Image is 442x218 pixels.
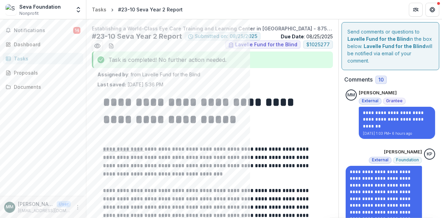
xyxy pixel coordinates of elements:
div: Proposals [14,69,78,76]
button: Open entity switcher [74,3,83,17]
p: : from Lavelle Fund for the Blind [97,71,327,78]
span: Submitted on: 08/25/2025 [195,34,257,39]
div: Tasks [92,6,106,13]
span: External [372,158,388,162]
span: External [362,98,378,103]
button: More [74,203,82,211]
p: [DATE] 5:36 PM [97,81,163,88]
a: Tasks [3,53,83,64]
strong: Last saved: [97,82,126,87]
button: download-word-button [106,40,117,51]
img: Seva Foundation [6,4,17,15]
strong: Lavelle Fund for the Blind [364,43,425,49]
div: Margo Mays [6,205,13,209]
span: Grantee [386,98,403,103]
div: Seva Foundation [19,3,61,10]
h2: Comments [344,76,373,83]
strong: Due Date [281,34,304,39]
button: Preview 0f5e9aed-bc7e-4fb1-b3cf-32ca6814624f.pdf [92,40,103,51]
span: Nonprofit [19,10,39,17]
span: 10 [378,77,384,83]
div: Send comments or questions to in the box below. will be notified via email of your comment. [342,22,439,70]
button: Partners [409,3,423,17]
p: User [57,201,71,207]
a: Tasks [89,4,109,15]
div: Task is completed! No further action needed. [92,51,333,68]
strong: Lavelle Fund for the Blind [347,36,409,42]
p: [PERSON_NAME] [384,149,422,155]
p: [PERSON_NAME] [18,200,54,208]
p: [PERSON_NAME] [359,89,397,96]
p: [DATE] 1:03 PM • 6 hours ago [363,131,431,136]
div: #23-10 Seva Year 2 Report [118,6,183,13]
div: Tasks [14,55,78,62]
p: [EMAIL_ADDRESS][DOMAIN_NAME] [18,208,71,214]
div: Documents [14,83,78,91]
div: Margo Mays [347,93,355,97]
div: Dashboard [14,41,78,48]
nav: breadcrumb [89,4,185,15]
p: : 08/25/2025 [281,33,333,40]
span: Lavelle Fund for the Blind [235,42,297,48]
a: Dashboard [3,39,83,50]
span: Foundation [396,158,419,162]
span: $ 1025277 [306,42,330,48]
button: Get Help [425,3,439,17]
a: Documents [3,81,83,93]
h2: #23-10 Seva Year 2 Report [92,32,182,40]
button: Notifications14 [3,25,83,36]
span: 14 [73,27,80,34]
span: Notifications [14,28,73,34]
div: Khanh Phan [427,152,432,157]
strong: Assigned by [97,72,128,77]
a: Proposals [3,67,83,78]
p: Establishing a World-Class Eye Care Training and Learning Center in [GEOGRAPHIC_DATA] - 87560551 [92,25,333,32]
